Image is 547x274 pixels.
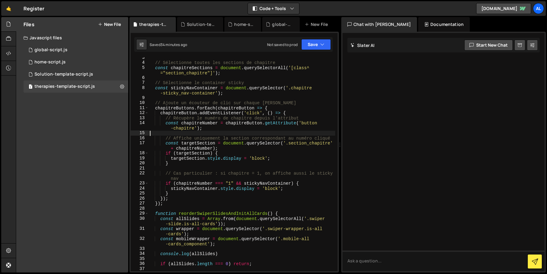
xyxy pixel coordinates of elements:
[34,84,95,89] div: therapies-template-script.js
[24,44,128,56] div: 16219/43678.js
[187,21,216,27] div: Solution-template-script.js
[131,191,149,196] div: 25
[350,42,375,48] h2: Slater AI
[131,266,149,272] div: 37
[131,196,149,201] div: 26
[131,201,149,206] div: 27
[248,3,299,14] button: Code + Tools
[98,22,121,27] button: New File
[131,60,149,65] div: 4
[131,256,149,262] div: 35
[131,181,149,186] div: 23
[139,21,168,27] div: therapies-template-script.js
[418,17,470,32] div: Documentation
[131,130,149,136] div: 15
[131,100,149,105] div: 10
[131,261,149,266] div: 36
[131,161,149,166] div: 20
[131,211,149,216] div: 29
[131,156,149,161] div: 19
[131,251,149,256] div: 34
[34,59,66,65] div: home-script.js
[29,85,32,90] span: 1
[131,206,149,211] div: 28
[341,17,417,32] div: Chat with [PERSON_NAME]
[131,171,149,181] div: 22
[131,246,149,251] div: 33
[305,21,330,27] div: New File
[476,3,531,14] a: [DOMAIN_NAME]
[24,5,44,12] div: Register
[150,42,187,47] div: Saved
[131,136,149,141] div: 16
[131,236,149,246] div: 32
[131,166,149,171] div: 21
[131,110,149,116] div: 12
[131,216,149,226] div: 30
[34,47,67,53] div: global-script.js
[24,80,128,93] div: 16219/46881.js
[533,3,544,14] a: Al
[131,85,149,95] div: 8
[131,95,149,101] div: 9
[301,39,331,50] button: Save
[131,105,149,111] div: 11
[16,32,128,44] div: Javascript files
[267,42,298,47] div: Not saved to prod
[131,75,149,80] div: 6
[24,21,34,28] h2: Files
[131,55,149,60] div: 3
[1,1,16,16] a: 🤙
[464,40,513,51] button: Start new chat
[272,21,292,27] div: global-script.js
[131,65,149,75] div: 5
[131,116,149,121] div: 13
[234,21,254,27] div: home-script.js
[34,72,93,77] div: Solution-template-script.js
[131,151,149,156] div: 18
[161,42,187,47] div: 34 minutes ago
[131,186,149,191] div: 24
[131,226,149,236] div: 31
[131,80,149,85] div: 7
[24,56,128,68] div: 16219/43700.js
[131,120,149,130] div: 14
[24,68,128,80] div: 16219/44121.js
[131,141,149,151] div: 17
